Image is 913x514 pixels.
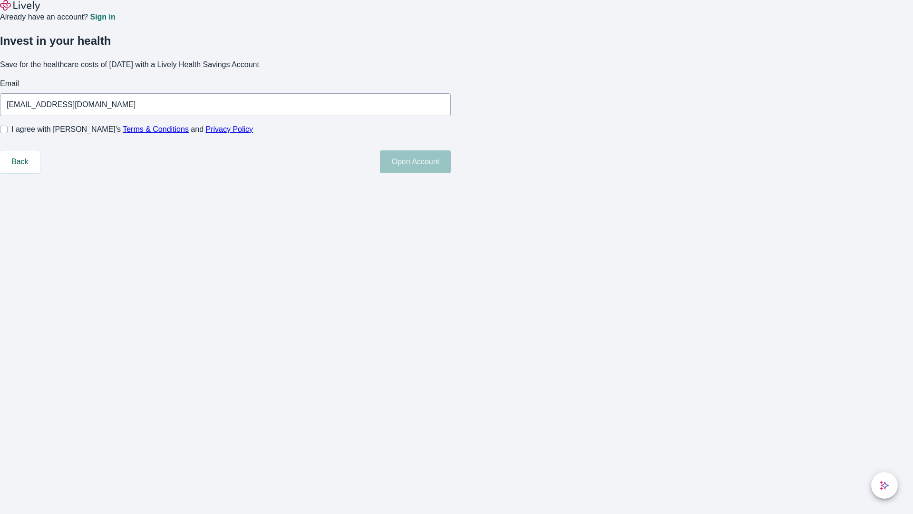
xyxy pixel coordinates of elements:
a: Terms & Conditions [123,125,189,133]
svg: Lively AI Assistant [880,481,889,490]
a: Privacy Policy [206,125,253,133]
button: chat [871,472,898,499]
a: Sign in [90,13,115,21]
span: I agree with [PERSON_NAME]’s and [11,124,253,135]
